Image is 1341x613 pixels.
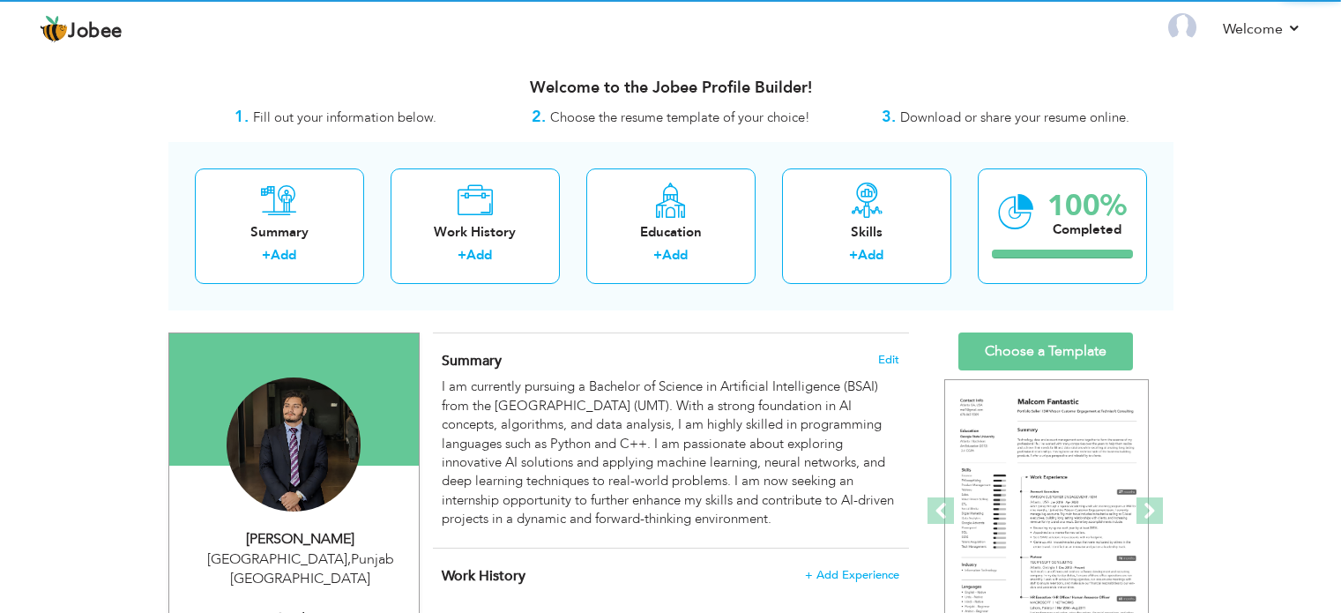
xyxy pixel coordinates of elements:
img: Hafiz Ahmad [227,378,361,512]
label: + [262,246,271,265]
a: Welcome [1223,19,1301,40]
span: Summary [442,351,502,370]
div: Completed [1047,221,1127,239]
h4: This helps to show the companies you have worked for. [442,567,898,585]
strong: 1. [235,106,249,128]
h4: Adding a summary is a quick and easy way to highlight your experience and interests. [442,352,898,370]
span: + Add Experience [805,569,899,581]
div: [GEOGRAPHIC_DATA] Punjab [GEOGRAPHIC_DATA] [183,549,419,590]
span: Jobee [68,22,123,41]
a: Add [466,246,492,264]
img: Profile Img [1168,13,1196,41]
div: Skills [796,223,937,242]
label: + [458,246,466,265]
span: Download or share your resume online. [900,108,1129,126]
div: 100% [1047,191,1127,221]
label: + [653,246,662,265]
span: Fill out your information below. [253,108,436,126]
img: jobee.io [40,15,68,43]
div: Education [600,223,741,242]
span: , [347,549,351,569]
a: Add [858,246,883,264]
div: Work History [405,223,546,242]
span: Work History [442,566,525,586]
span: Choose the resume template of your choice! [550,108,810,126]
div: [PERSON_NAME] [183,529,419,549]
a: Jobee [40,15,123,43]
div: Summary [209,223,350,242]
strong: 3. [882,106,896,128]
div: I am currently pursuing a Bachelor of Science in Artificial Intelligence (BSAI) from the [GEOGRAP... [442,378,898,528]
strong: 2. [532,106,546,128]
a: Choose a Template [958,333,1133,370]
a: Add [662,246,688,264]
a: Add [271,246,296,264]
h3: Welcome to the Jobee Profile Builder! [168,79,1173,97]
span: Edit [878,354,899,366]
label: + [849,246,858,265]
